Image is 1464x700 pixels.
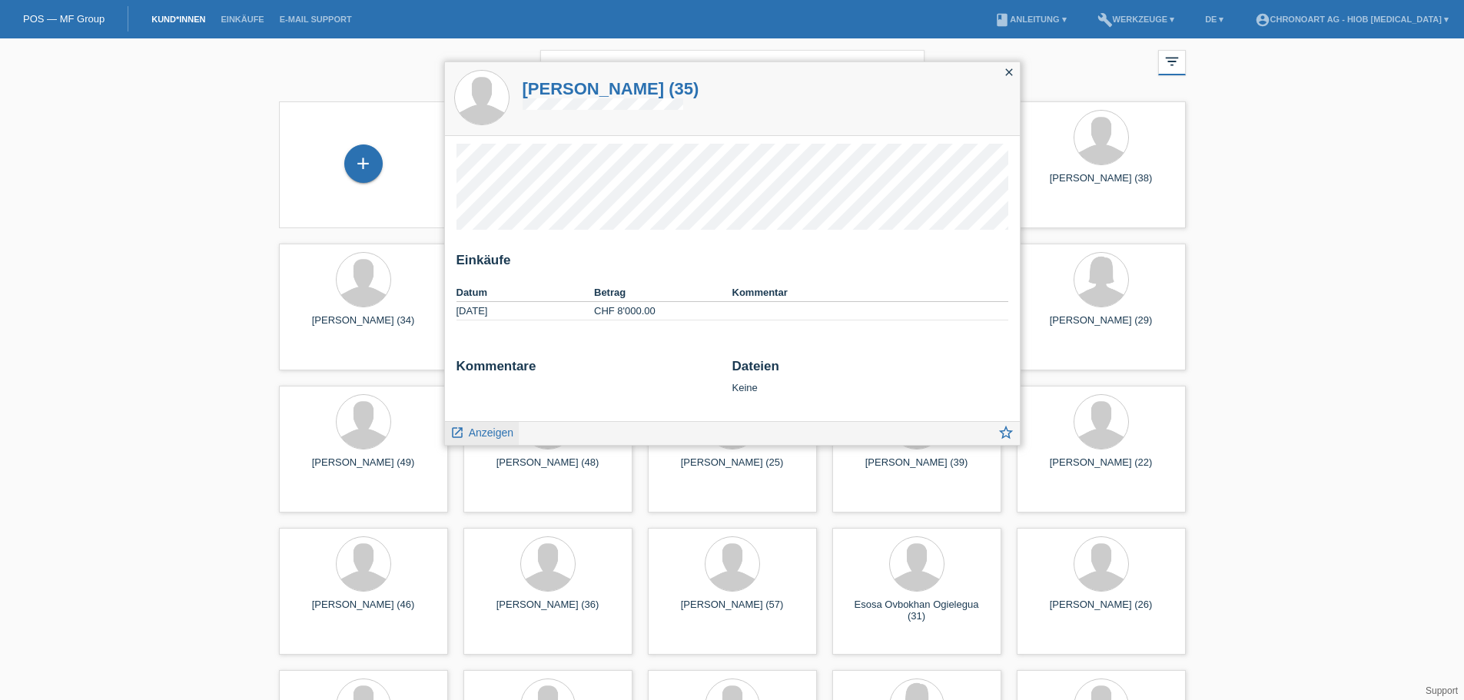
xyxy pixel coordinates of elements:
[476,456,620,481] div: [PERSON_NAME] (48)
[998,424,1014,441] i: star_border
[845,456,989,481] div: [PERSON_NAME] (39)
[1097,12,1113,28] i: build
[594,284,732,302] th: Betrag
[594,302,732,320] td: CHF 8'000.00
[291,314,436,339] div: [PERSON_NAME] (34)
[1029,314,1174,339] div: [PERSON_NAME] (29)
[345,151,382,177] div: Kund*in hinzufügen
[998,426,1014,445] a: star_border
[144,15,213,24] a: Kund*innen
[540,50,925,86] input: Suche...
[213,15,271,24] a: Einkäufe
[987,15,1074,24] a: bookAnleitung ▾
[845,599,989,623] div: Esosa Ovbokhan Ogielegua (31)
[523,79,699,98] a: [PERSON_NAME] (35)
[469,426,513,439] span: Anzeigen
[1255,12,1270,28] i: account_circle
[291,456,436,481] div: [PERSON_NAME] (49)
[476,599,620,623] div: [PERSON_NAME] (36)
[1197,15,1231,24] a: DE ▾
[732,359,1008,382] h2: Dateien
[660,599,805,623] div: [PERSON_NAME] (57)
[450,426,464,440] i: launch
[1029,456,1174,481] div: [PERSON_NAME] (22)
[994,12,1010,28] i: book
[456,359,721,382] h2: Kommentare
[456,302,595,320] td: [DATE]
[1164,53,1180,70] i: filter_list
[456,284,595,302] th: Datum
[291,599,436,623] div: [PERSON_NAME] (46)
[1426,685,1458,696] a: Support
[450,422,514,441] a: launch Anzeigen
[1090,15,1183,24] a: buildWerkzeuge ▾
[1003,66,1015,78] i: close
[732,359,1008,393] div: Keine
[660,456,805,481] div: [PERSON_NAME] (25)
[732,284,1008,302] th: Kommentar
[272,15,360,24] a: E-Mail Support
[456,253,1008,276] h2: Einkäufe
[1247,15,1457,24] a: account_circleChronoart AG - Hiob [MEDICAL_DATA] ▾
[1029,599,1174,623] div: [PERSON_NAME] (26)
[1029,172,1174,197] div: [PERSON_NAME] (38)
[23,13,105,25] a: POS — MF Group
